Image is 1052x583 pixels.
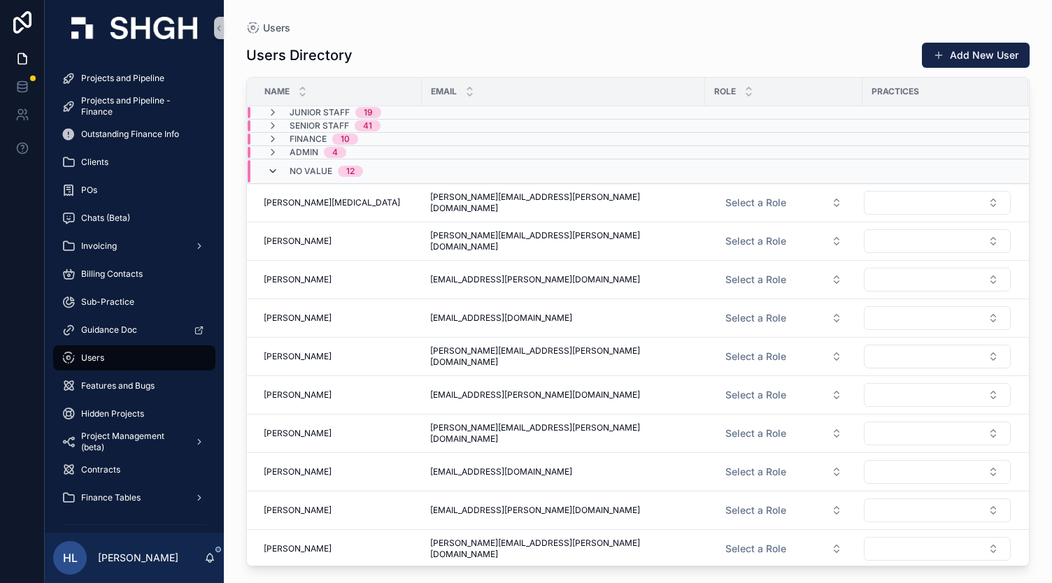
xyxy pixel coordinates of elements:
div: 10 [341,134,350,145]
span: Practices [872,86,919,97]
span: Admin [290,147,318,158]
span: [PERSON_NAME] [264,389,332,401]
p: [PERSON_NAME] [98,551,178,565]
a: [PERSON_NAME] [264,543,413,554]
span: Features and Bugs [81,380,155,391]
span: Select a Role [725,542,786,556]
button: Select Button [864,191,1011,215]
span: Users [263,21,290,35]
span: [PERSON_NAME] [264,466,332,477]
span: [PERSON_NAME] [264,505,332,516]
a: Outstanding Finance Info [53,122,215,147]
div: 41 [363,120,372,131]
button: Select Button [714,459,853,484]
a: [EMAIL_ADDRESS][DOMAIN_NAME] [430,466,697,477]
button: Select Button [714,190,853,215]
a: Select Button [713,420,854,447]
span: Invoicing [81,240,117,252]
a: Project Management (beta) [53,429,215,454]
span: Outstanding Finance Info [81,129,179,140]
span: Project Management (beta) [81,431,183,453]
a: Finance Tables [53,485,215,510]
span: Chats (Beta) [81,213,130,224]
button: Select Button [714,498,853,523]
span: Projects and Pipeline - Finance [81,95,201,117]
a: Select Button [863,536,1011,561]
button: Select Button [714,229,853,254]
a: Select Button [713,459,854,485]
a: [PERSON_NAME][EMAIL_ADDRESS][PERSON_NAME][DOMAIN_NAME] [430,345,697,368]
button: Select Button [714,344,853,369]
a: POs [53,178,215,203]
a: Projects and Pipeline - Finance [53,94,215,119]
span: Select a Role [725,388,786,402]
span: [EMAIL_ADDRESS][PERSON_NAME][DOMAIN_NAME] [430,389,640,401]
span: [EMAIL_ADDRESS][DOMAIN_NAME] [430,312,572,324]
a: [PERSON_NAME] [264,505,413,516]
span: Select a Role [725,311,786,325]
a: Select Button [713,305,854,331]
button: Add New User [922,43,1030,68]
a: [PERSON_NAME] [264,428,413,439]
a: Select Button [713,535,854,562]
a: Hidden Projects [53,401,215,426]
span: Select a Role [725,350,786,364]
span: [PERSON_NAME][EMAIL_ADDRESS][PERSON_NAME][DOMAIN_NAME] [430,192,697,214]
a: Projects and Pipeline [53,66,215,91]
span: Select a Role [725,234,786,248]
span: [PERSON_NAME] [264,236,332,247]
span: Finance Tables [81,492,141,503]
a: Invoicing [53,233,215,259]
span: [PERSON_NAME] [264,351,332,362]
a: Select Button [713,497,854,524]
div: 4 [332,147,338,158]
a: Select Button [713,228,854,254]
span: Junior Staff [290,107,350,118]
button: Select Button [864,268,1011,291]
a: Select Button [713,266,854,293]
span: Select a Role [725,465,786,479]
span: Projects and Pipeline [81,73,164,84]
span: [PERSON_NAME] [264,274,332,285]
h1: Users Directory [246,45,353,65]
span: HL [63,549,78,566]
span: Billing Contacts [81,268,143,280]
button: Select Button [714,267,853,292]
a: Select Button [863,382,1011,408]
span: Select a Role [725,273,786,287]
span: [PERSON_NAME][EMAIL_ADDRESS][PERSON_NAME][DOMAIN_NAME] [430,538,697,560]
button: Select Button [864,383,1011,407]
button: Select Button [864,422,1011,445]
a: Guidance Doc [53,317,215,343]
div: scrollable content [45,56,224,533]
a: Sub-Practice [53,289,215,315]
span: Role [714,86,736,97]
a: Chats (Beta) [53,206,215,231]
a: Select Button [713,343,854,370]
span: Select a Role [725,503,786,517]
a: Select Button [863,229,1011,254]
button: Select Button [714,421,853,446]
span: [PERSON_NAME][EMAIL_ADDRESS][PERSON_NAME][DOMAIN_NAME] [430,422,697,445]
button: Select Button [864,229,1011,253]
a: [PERSON_NAME][EMAIL_ADDRESS][PERSON_NAME][DOMAIN_NAME] [430,230,697,252]
a: Users [246,21,290,35]
a: Select Button [863,267,1011,292]
span: Email [431,86,457,97]
span: [PERSON_NAME] [264,543,332,554]
span: POs [81,185,97,196]
span: [PERSON_NAME][MEDICAL_DATA] [264,197,400,208]
button: Select Button [864,460,1011,484]
span: Senior Staff [290,120,349,131]
span: Users [81,352,104,364]
a: [EMAIL_ADDRESS][PERSON_NAME][DOMAIN_NAME] [430,274,697,285]
span: [EMAIL_ADDRESS][DOMAIN_NAME] [430,466,572,477]
a: [EMAIL_ADDRESS][DOMAIN_NAME] [430,312,697,324]
a: Select Button [863,190,1011,215]
a: Users [53,345,215,370]
span: Name [264,86,290,97]
button: Select Button [714,536,853,561]
span: Clients [81,157,108,168]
